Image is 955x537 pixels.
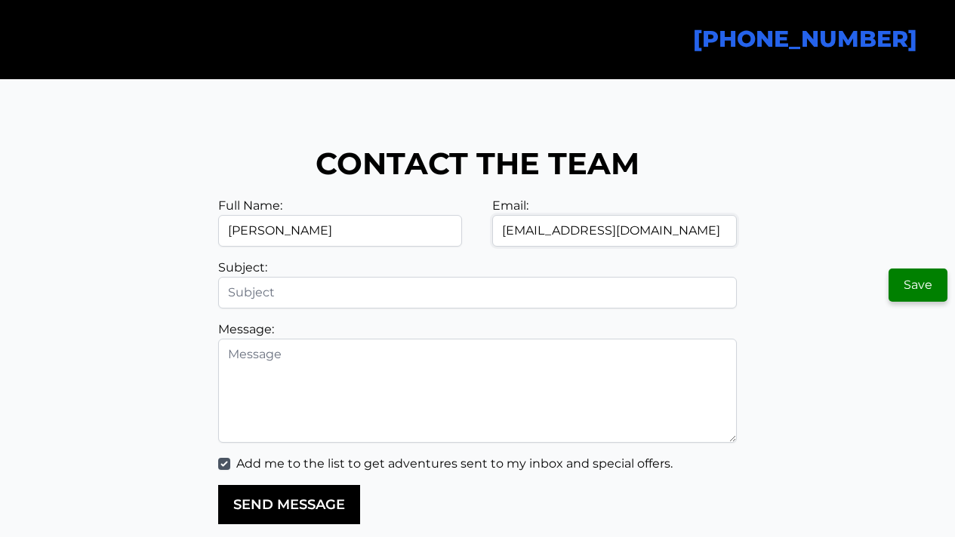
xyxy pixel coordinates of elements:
[218,277,736,308] input: Subject
[236,455,673,473] label: Add me to the list to get adventures sent to my inbox and special offers.
[218,322,274,336] label: Message:
[218,215,462,247] input: Full Name
[492,198,528,213] label: Email:
[693,25,917,53] a: [PHONE_NUMBER]
[218,485,360,524] button: SEND MESSAGE
[218,198,282,213] label: Full Name:
[492,215,736,247] input: Email
[218,260,267,275] label: Subject:
[23,146,932,182] h2: CONTACT THE TEAM
[889,268,947,302] button: Save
